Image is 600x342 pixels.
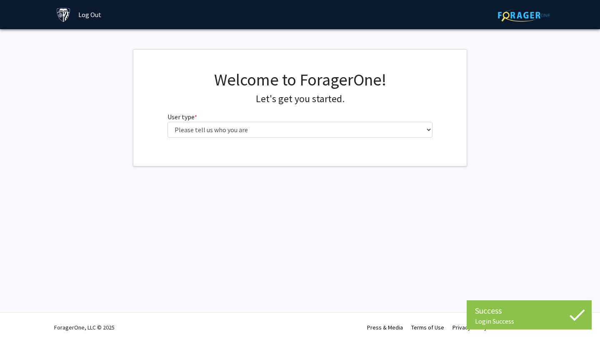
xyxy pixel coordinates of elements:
a: Privacy Policy [452,324,487,331]
h1: Welcome to ForagerOne! [167,70,433,90]
div: Success [475,304,583,317]
h4: Let's get you started. [167,93,433,105]
a: Terms of Use [411,324,444,331]
div: ForagerOne, LLC © 2025 [54,313,115,342]
a: Press & Media [367,324,403,331]
div: Login Success [475,317,583,325]
label: User type [167,112,197,122]
img: ForagerOne Logo [498,9,550,22]
img: Johns Hopkins University Logo [56,8,71,22]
